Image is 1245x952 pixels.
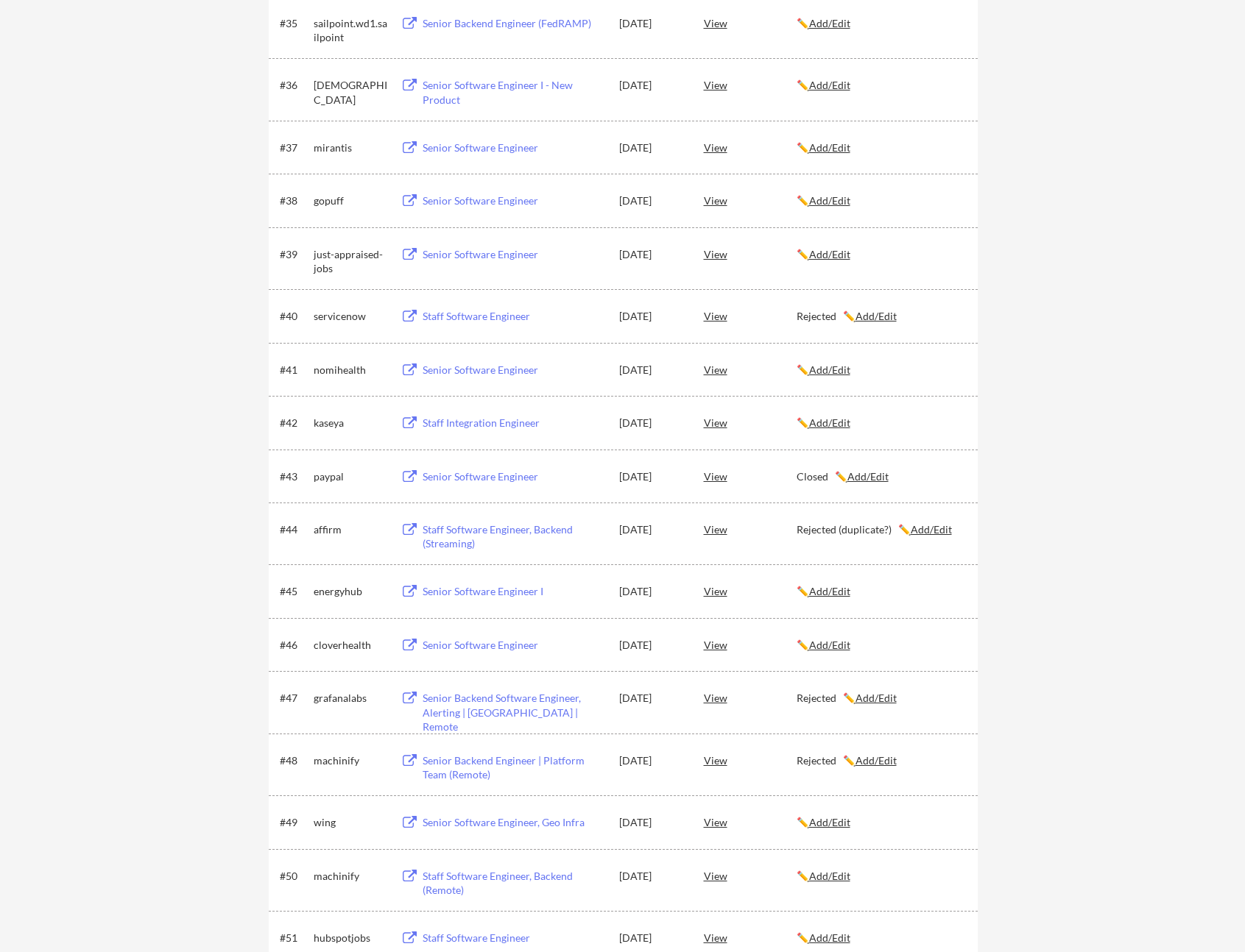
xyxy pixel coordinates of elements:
[423,16,605,31] div: Senior Backend Engineer (FedRAMP)
[314,193,387,208] div: gopuff
[809,816,850,828] u: Add/Edit
[423,309,605,324] div: Staff Software Engineer
[619,247,684,262] div: [DATE]
[704,924,797,951] div: View
[809,931,850,944] u: Add/Edit
[704,302,797,329] div: View
[809,639,850,651] u: Add/Edit
[856,692,897,704] u: Add/Edit
[809,17,850,29] u: Add/Edit
[423,193,605,208] div: Senior Software Engineer
[797,753,964,768] div: Rejected ✏️
[423,141,605,155] div: Senior Software Engineer
[704,631,797,658] div: View
[280,309,308,324] div: #40
[809,79,850,91] u: Add/Edit
[704,356,797,383] div: View
[856,310,897,322] u: Add/Edit
[423,522,605,551] div: Staff Software Engineer, Backend (Streaming)
[809,141,850,154] u: Add/Edit
[314,815,387,830] div: wing
[280,638,308,653] div: #46
[619,363,684,377] div: [DATE]
[809,248,850,260] u: Add/Edit
[619,931,684,945] div: [DATE]
[619,815,684,830] div: [DATE]
[704,409,797,436] div: View
[911,523,952,536] u: Add/Edit
[314,247,387,276] div: just-appraised-jobs
[280,16,308,31] div: #35
[423,753,605,782] div: Senior Backend Engineer | Platform Team (Remote)
[619,691,684,706] div: [DATE]
[856,754,897,767] u: Add/Edit
[797,638,964,653] div: ✏️
[704,578,797,604] div: View
[704,684,797,711] div: View
[423,416,605,430] div: Staff Integration Engineer
[280,815,308,830] div: #49
[704,10,797,36] div: View
[314,309,387,324] div: servicenow
[704,747,797,773] div: View
[280,416,308,430] div: #42
[280,931,308,945] div: #51
[797,931,964,945] div: ✏️
[704,516,797,542] div: View
[797,78,964,93] div: ✏️
[704,187,797,213] div: View
[423,247,605,262] div: Senior Software Engineer
[797,815,964,830] div: ✏️
[423,584,605,599] div: Senior Software Engineer I
[809,870,850,882] u: Add/Edit
[423,691,605,734] div: Senior Backend Software Engineer, Alerting | [GEOGRAPHIC_DATA] | Remote
[797,141,964,155] div: ✏️
[797,869,964,884] div: ✏️
[314,16,387,45] div: sailpoint.wd1.sailpoint
[314,638,387,653] div: cloverhealth
[314,141,387,155] div: mirantis
[704,862,797,889] div: View
[619,753,684,768] div: [DATE]
[280,522,308,537] div: #44
[280,691,308,706] div: #47
[423,815,605,830] div: Senior Software Engineer, Geo Infra
[314,691,387,706] div: grafanalabs
[280,247,308,262] div: #39
[280,78,308,93] div: #36
[797,691,964,706] div: Rejected ✏️
[423,363,605,377] div: Senior Software Engineer
[619,416,684,430] div: [DATE]
[280,753,308,768] div: #48
[797,247,964,262] div: ✏️
[619,193,684,208] div: [DATE]
[704,241,797,267] div: View
[314,869,387,884] div: machinify
[314,78,387,107] div: [DEMOGRAPHIC_DATA]
[704,463,797,489] div: View
[619,584,684,599] div: [DATE]
[619,869,684,884] div: [DATE]
[280,363,308,377] div: #41
[280,469,308,484] div: #43
[423,931,605,945] div: Staff Software Engineer
[847,470,889,483] u: Add/Edit
[809,194,850,207] u: Add/Edit
[809,363,850,376] u: Add/Edit
[619,78,684,93] div: [DATE]
[797,522,964,537] div: Rejected (duplicate?) ✏️
[797,363,964,377] div: ✏️
[809,585,850,597] u: Add/Edit
[314,584,387,599] div: energyhub
[280,869,308,884] div: #50
[280,193,308,208] div: #38
[423,638,605,653] div: Senior Software Engineer
[619,522,684,537] div: [DATE]
[314,363,387,377] div: nomihealth
[797,309,964,324] div: Rejected ✏️
[619,16,684,31] div: [DATE]
[423,78,605,107] div: Senior Software Engineer I - New Product
[423,469,605,484] div: Senior Software Engineer
[704,71,797,98] div: View
[314,416,387,430] div: kaseya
